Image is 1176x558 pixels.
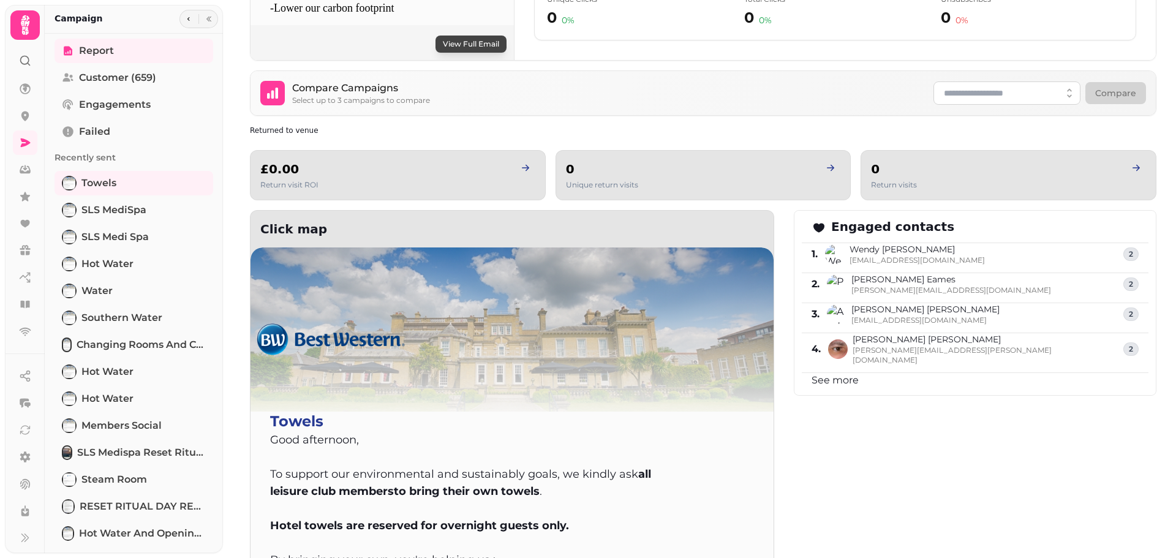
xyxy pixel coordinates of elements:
[81,257,134,271] span: Hot water
[80,499,206,514] span: RESET RITUAL DAY RETREAT
[435,36,507,53] button: View Full Email
[55,66,213,90] a: Customer (659)
[63,258,75,270] img: Hot water
[63,527,73,540] img: Hot Water and Opening Times
[812,218,954,235] h2: Engaged contacts
[825,244,845,264] img: Wendy Jelbert
[270,466,682,500] p: To support our environmental and sustainably goals, we kindly ask .
[77,337,206,352] span: Changing rooms and Children swim times
[63,447,71,459] img: SLS Medispa Reset Ritual Day Retreat
[1095,88,1136,99] span: Compare
[55,39,213,63] a: Report
[79,97,151,112] span: Engagements
[394,484,540,498] strong: to bring their own towels
[55,360,213,384] a: Hot waterHot water
[63,473,75,486] img: Steam Room
[260,160,318,178] h2: £0.00
[270,412,682,431] p: Towels
[251,319,407,359] img: brand logo
[55,333,213,357] a: Changing rooms and Children swim timesChanging rooms and Children swim times
[871,160,917,178] h2: 0
[81,418,162,433] span: Members Social
[812,277,820,292] span: 2 .
[55,306,213,330] a: Southern WaterSouthern Water
[871,180,917,190] p: Return visits
[260,180,318,190] p: Return visit ROI
[55,92,213,117] a: Engagements
[63,285,75,297] img: Water
[1123,342,1139,356] div: 2
[1123,277,1139,291] div: 2
[853,333,1116,345] span: [PERSON_NAME] [PERSON_NAME]
[270,431,682,448] p: Good afternoon,
[81,203,146,217] span: SLS MediSpa
[828,339,848,359] img: Mike Blumenthal
[250,126,485,135] h2: Recipients who visited your venue after receiving the campaign
[850,255,985,265] span: [EMAIL_ADDRESS][DOMAIN_NAME]
[812,307,820,322] span: 3 .
[941,8,951,28] span: 0
[63,500,73,513] img: RESET RITUAL DAY RETREAT
[55,146,213,168] p: Recently sent
[63,231,75,243] img: SLS Medi Spa
[63,339,70,351] img: Changing rooms and Children swim times
[1123,247,1139,261] div: 2
[744,8,754,28] span: 0
[81,230,149,244] span: SLS Medi Spa
[827,304,846,324] img: Andrew Pollock
[270,519,569,532] strong: Hotel towels are reserved for overnight guests only.
[81,311,162,325] span: Southern Water
[956,14,968,28] span: 0 %
[55,225,213,249] a: SLS Medi SpaSLS Medi Spa
[55,413,213,438] a: Members SocialMembers Social
[63,393,75,405] img: Hot Water
[512,160,535,175] a: goto
[853,345,1116,365] span: [PERSON_NAME][EMAIL_ADDRESS][PERSON_NAME][DOMAIN_NAME]
[851,315,1000,325] span: [EMAIL_ADDRESS][DOMAIN_NAME]
[827,274,846,294] img: Penny Eames
[292,81,430,96] h3: Compare Campaigns
[566,160,638,178] h2: 0
[851,273,1051,285] span: [PERSON_NAME] Eames
[63,420,75,432] img: Members Social
[812,342,821,356] span: 4 .
[81,364,134,379] span: Hot water
[851,285,1051,295] span: [PERSON_NAME][EMAIL_ADDRESS][DOMAIN_NAME]
[55,252,213,276] a: Hot waterHot water
[63,204,75,216] img: SLS MediSpa
[812,247,818,262] span: 1 .
[79,70,156,85] span: Customer (659)
[547,8,557,28] span: 0
[812,374,859,386] a: See more
[55,494,213,519] a: RESET RITUAL DAY RETREATRESET RITUAL DAY RETREAT
[851,303,1000,315] span: [PERSON_NAME] [PERSON_NAME]
[55,440,213,465] a: SLS Medispa Reset Ritual Day RetreatSLS Medispa Reset Ritual Day Retreat
[79,124,110,139] span: Failed
[55,119,213,144] a: Failed
[77,445,206,460] span: SLS Medispa Reset Ritual Day Retreat
[566,180,638,190] p: Unique return visits
[1123,307,1139,321] div: 2
[63,177,75,189] img: Towels
[79,526,206,541] span: Hot Water and Opening Times
[55,12,103,25] h2: Campaign
[251,211,486,247] h2: Click map
[817,160,840,175] a: goto
[759,14,772,28] span: 0 %
[850,243,985,255] span: Wendy [PERSON_NAME]
[562,14,575,28] span: 0 %
[79,43,114,58] span: Report
[55,171,213,195] a: TowelsTowels
[81,391,134,406] span: Hot Water
[55,467,213,492] a: Steam RoomSteam Room
[1085,82,1146,104] button: Compare
[55,386,213,411] a: Hot WaterHot Water
[55,521,213,546] a: Hot Water and Opening TimesHot Water and Opening Times
[81,176,116,190] span: Towels
[292,96,430,105] p: Select up to 3 campaigns to compare
[63,366,75,378] img: Hot water
[55,198,213,222] a: SLS MediSpaSLS MediSpa
[55,279,213,303] a: WaterWater
[1123,160,1146,175] a: goto
[81,472,147,487] span: Steam Room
